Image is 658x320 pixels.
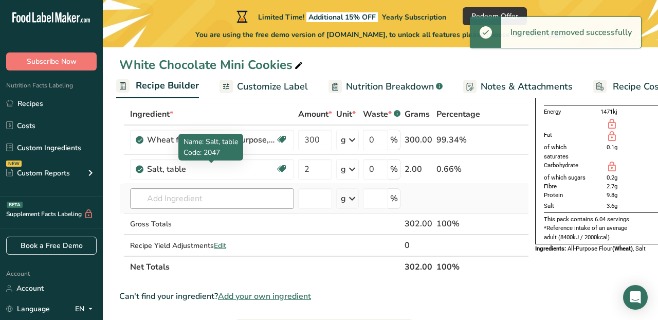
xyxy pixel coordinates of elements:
a: Language [6,300,50,318]
td: Salt [544,200,593,213]
td: Energy [544,105,593,119]
td: Carbohydrate [544,161,593,173]
div: 302.00 [405,218,432,230]
span: Code: 2047 [184,148,220,157]
div: 99.34% [436,134,480,146]
div: Waste [363,108,400,120]
td: Fibre [544,182,593,191]
div: Wheat flour, white, all-purpose, self-rising, enriched [147,134,276,146]
div: 0 [405,239,432,252]
button: Redeem Offer [463,7,527,25]
a: Notes & Attachments [463,75,573,98]
b: (Wheat) [612,245,633,252]
div: Custom Reports [6,168,70,179]
span: Ingredient [130,108,173,120]
a: Customize Label [220,75,308,98]
span: Redeem Offer [471,11,518,22]
div: EN [75,303,97,315]
span: Subscribe Now [27,56,77,67]
span: Ingredients: [535,245,566,252]
td: Fat [544,131,593,143]
span: Amount [298,108,332,120]
th: Net Totals [128,256,403,277]
span: All-Purpose Flour , Salt [568,245,646,252]
span: Customize Label [237,80,308,94]
div: White Chocolate Mini Cookies [119,56,305,74]
div: g [341,192,346,205]
div: Open Intercom Messenger [623,285,648,310]
span: Percentage [436,108,480,120]
div: 100% [436,218,480,230]
td: of which saturates [544,143,593,161]
span: Yearly Subscription [382,12,446,22]
div: BETA [7,202,23,208]
span: Nutrition Breakdown [346,80,434,94]
div: Salt, table [147,163,276,175]
span: Unit [336,108,356,120]
span: Add your own ingredient [218,290,311,303]
span: 0.2g [607,174,617,181]
th: 100% [434,256,482,277]
div: 2.00 [405,163,432,175]
a: Book a Free Demo [6,237,97,255]
div: Recipe Yield Adjustments [130,240,294,251]
span: Additional 15% OFF [306,12,378,22]
div: 300.00 [405,134,432,146]
button: Subscribe Now [6,52,97,70]
div: NEW [6,161,22,167]
span: 2.7g [607,183,617,190]
td: Protein [544,191,593,200]
div: 0.66% [436,163,480,175]
div: Limited Time! [234,10,446,23]
span: Notes & Attachments [481,80,573,94]
span: Name: Salt, table [184,137,238,147]
span: *Reference intake of an average adult (8400kJ / 2000kcal) [544,224,627,240]
div: g [341,134,346,146]
span: 0.1g [607,144,617,151]
td: of which sugars [544,173,593,182]
span: You are using the free demo version of [DOMAIN_NAME], to unlock all features please choose one of... [195,29,566,40]
div: Can't find your ingredient? [119,290,529,303]
span: 1471kj [600,108,617,115]
th: 302.00 [403,256,434,277]
span: 3.6g [607,202,617,209]
div: Ingredient removed successfully [501,17,641,48]
input: Add Ingredient [130,188,294,209]
a: Nutrition Breakdown [328,75,443,98]
a: Recipe Builder [116,74,199,99]
span: Grams [405,108,430,120]
div: Gross Totals [130,219,294,229]
span: Recipe Builder [136,79,199,93]
div: g [341,163,346,175]
span: 9.8g [607,191,617,199]
span: Edit [214,241,226,251]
